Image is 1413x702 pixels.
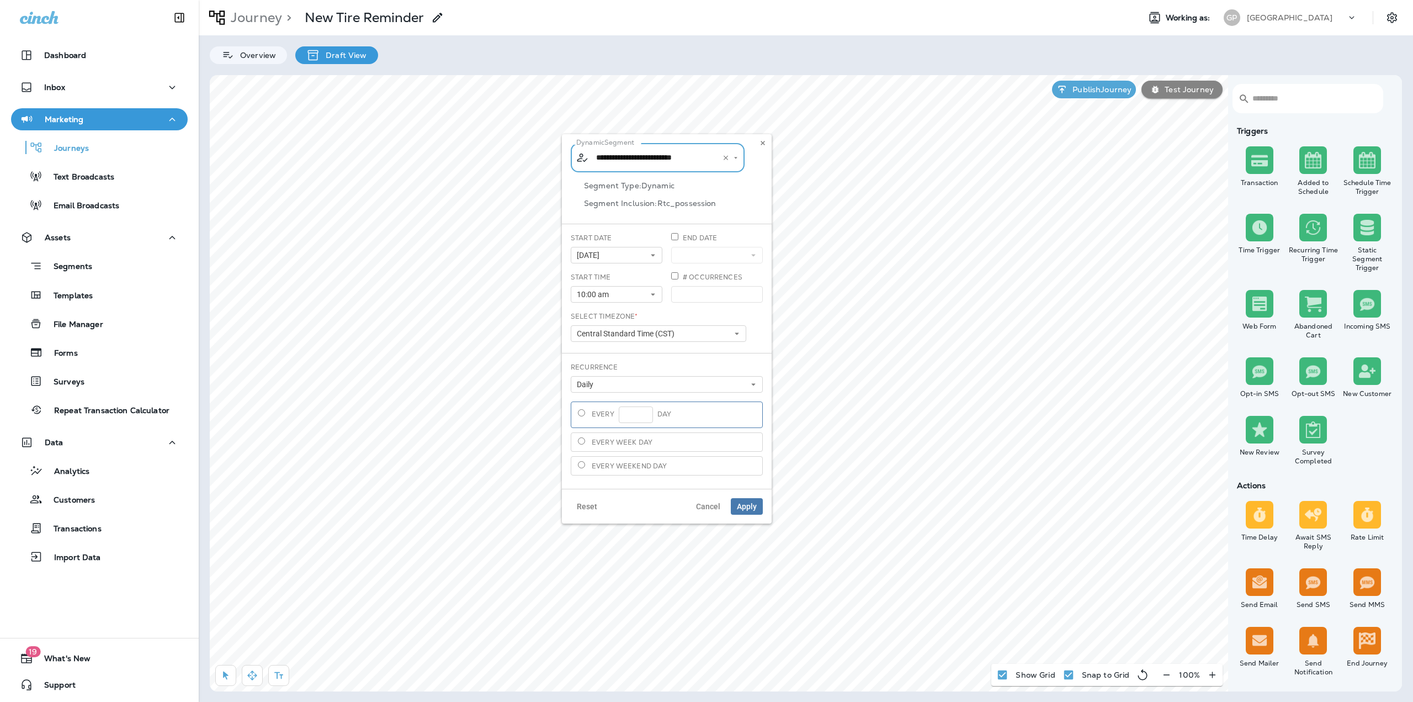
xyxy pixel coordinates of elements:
div: Opt-in SMS [1235,389,1284,398]
span: Support [33,680,76,694]
div: New Tire Reminder [305,9,424,26]
label: Start Time [571,273,610,282]
button: Text Broadcasts [11,165,188,188]
p: Overview [235,51,276,60]
div: Recurring Time Trigger [1289,246,1338,263]
button: 10:00 am [571,286,662,303]
input: End Date [671,233,678,240]
p: Segments [43,262,92,273]
div: Actions [1233,481,1394,490]
p: Templates [43,291,93,302]
div: Opt-out SMS [1289,389,1338,398]
button: PublishJourney [1052,81,1136,98]
div: Send SMS [1289,600,1338,609]
div: GP [1224,9,1240,26]
button: Apply [731,498,763,515]
div: Transaction [1235,178,1284,187]
label: Recurrence [571,363,618,372]
div: Added to Schedule [1289,178,1338,196]
button: 19What's New [11,647,188,669]
div: Survey Completed [1289,448,1338,466]
button: Import Data [11,545,188,568]
span: 10:00 am [577,290,613,299]
span: Cancel [696,503,720,510]
p: Test Journey [1160,85,1214,94]
p: Forms [43,349,78,359]
input: Every weekend day [578,461,585,468]
span: Apply [737,503,757,510]
p: Segment Type: Dynamic [584,181,763,190]
span: What's New [33,654,91,667]
div: Send Mailer [1235,659,1284,668]
p: Transactions [43,524,102,535]
button: File Manager [11,312,188,335]
label: Every day [571,402,763,428]
p: Data [45,438,63,447]
span: Central Standard Time (CST) [577,329,679,339]
p: Surveys [43,377,84,388]
p: Email Broadcasts [43,201,119,212]
div: New Customer [1342,389,1392,398]
div: Web Form [1235,322,1284,331]
p: Marketing [45,115,83,124]
p: Analytics [43,467,89,477]
button: Settings [1382,8,1402,28]
p: Publish Journey [1068,85,1132,94]
label: Every week day [571,432,763,452]
div: Incoming SMS [1342,322,1392,331]
p: Assets [45,233,71,242]
span: [DATE] [577,251,604,260]
p: Text Broadcasts [43,172,114,183]
input: Everyday [619,407,653,423]
label: Every weekend day [571,456,763,476]
button: Central Standard Time (CST) [571,325,746,342]
label: # Occurrences [671,272,742,282]
p: Repeat Transaction Calculator [43,406,169,416]
p: Dynamic Segment [576,138,634,147]
button: Marketing [11,108,188,130]
div: Rate Limit [1342,533,1392,542]
button: Email Broadcasts [11,193,188,217]
div: Schedule Time Trigger [1342,178,1392,196]
label: End Date [671,233,717,242]
p: 100 % [1179,671,1200,679]
span: Daily [577,380,598,389]
p: Snap to Grid [1082,671,1130,679]
button: Collapse Sidebar [164,7,195,29]
p: Journeys [43,144,89,154]
div: Time Delay [1235,533,1284,542]
div: Triggers [1233,126,1394,135]
button: Repeat Transaction Calculator [11,398,188,421]
button: Segments [11,254,188,278]
input: Every week day [578,437,585,445]
span: Working as: [1166,13,1213,23]
button: Clear [720,152,732,164]
p: Import Data [43,553,101,563]
p: Customers [43,495,95,506]
label: Select Timezone [571,312,638,321]
p: [GEOGRAPHIC_DATA] [1247,13,1332,22]
button: Assets [11,226,188,249]
button: Dashboard [11,44,188,66]
p: Journey [226,9,282,26]
div: Await SMS Reply [1289,533,1338,551]
button: Inbox [11,76,188,98]
input: Everyday [578,409,585,416]
p: Dashboard [44,51,86,60]
div: Send Email [1235,600,1284,609]
p: Inbox [44,83,65,92]
div: End Journey [1342,659,1392,668]
p: Draft View [320,51,366,60]
p: > [282,9,291,26]
button: Cancel [690,498,726,515]
button: Reset [571,498,603,515]
button: Customers [11,488,188,511]
div: Send MMS [1342,600,1392,609]
button: Transactions [11,516,188,540]
button: Surveys [11,370,188,393]
p: Segment Inclusion: Rtc_possession [584,199,763,208]
button: Journeys [11,136,188,159]
span: 19 [25,646,40,657]
button: Open [731,153,741,163]
button: Analytics [11,459,188,482]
